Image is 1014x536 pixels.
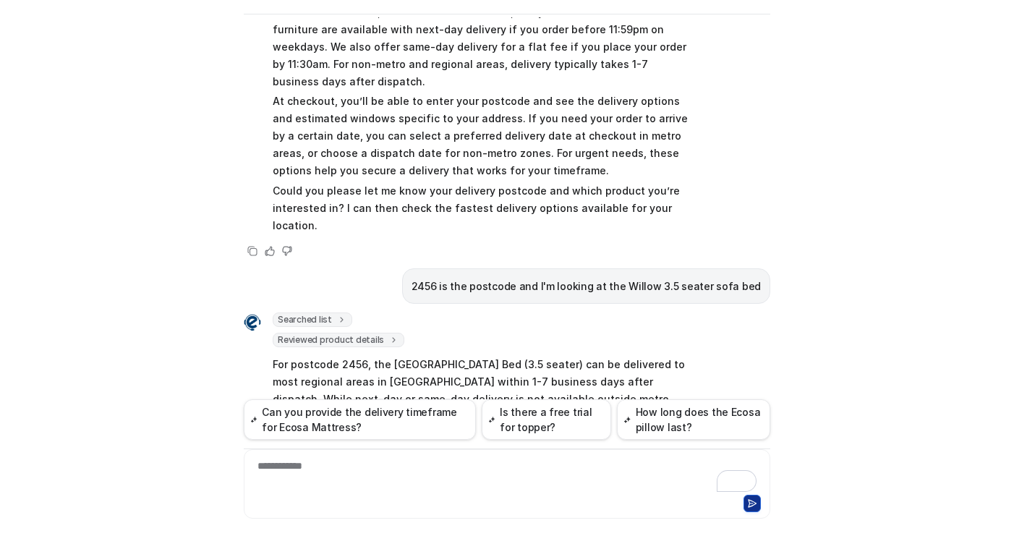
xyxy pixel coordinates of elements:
span: Searched list [273,312,352,327]
img: Widget [244,314,261,331]
p: Could you please let me know your delivery postcode and which product you’re interested in? I can... [273,182,696,234]
button: Is there a free trial for topper? [482,399,611,440]
p: 2456 is the postcode and I'm looking at the Willow 3.5 seater sofa bed [412,278,761,295]
p: At checkout, you’ll be able to enter your postcode and see the delivery options and estimated win... [273,93,696,179]
p: For postcode 2456, the [GEOGRAPHIC_DATA] Bed (3.5 seater) can be delivered to most regional areas... [273,356,696,443]
button: How long does the Ecosa pillow last? [617,399,770,440]
button: Can you provide the delivery timeframe for Ecosa Mattress? [244,399,476,440]
div: To enrich screen reader interactions, please activate Accessibility in Grammarly extension settings [247,459,767,492]
span: Reviewed product details [273,333,404,347]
